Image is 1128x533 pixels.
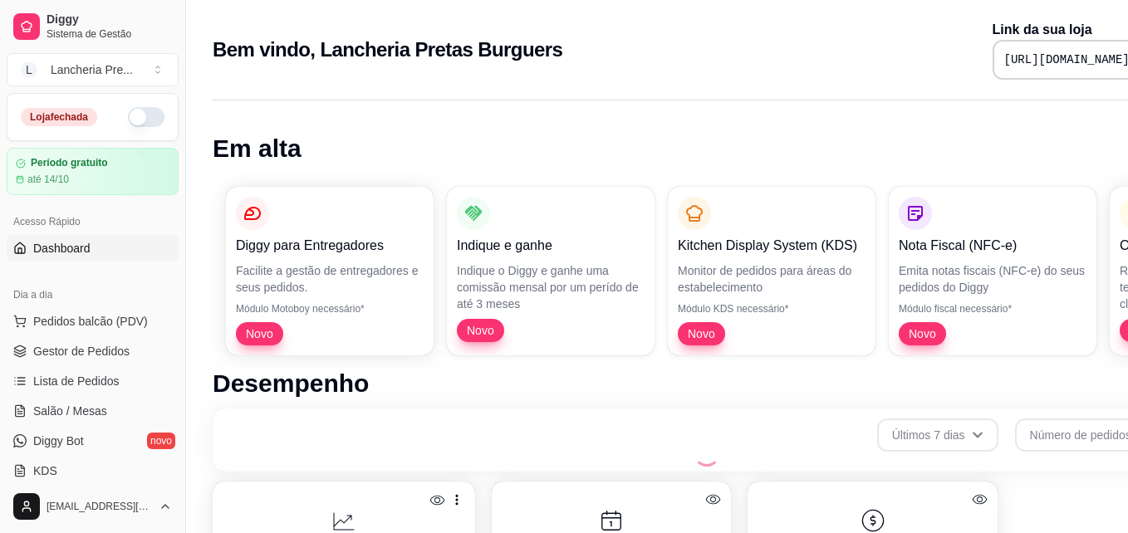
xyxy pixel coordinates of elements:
[460,322,501,339] span: Novo
[7,368,179,394] a: Lista de Pedidos
[694,440,720,467] div: Loading
[7,281,179,308] div: Dia a dia
[7,308,179,335] button: Pedidos balcão (PDV)
[128,107,164,127] button: Alterar Status
[33,373,120,389] span: Lista de Pedidos
[33,433,84,449] span: Diggy Bot
[51,61,133,78] div: Lancheria Pre ...
[236,262,424,296] p: Facilite a gestão de entregadores e seus pedidos.
[21,61,37,78] span: L
[7,338,179,364] a: Gestor de Pedidos
[7,53,179,86] button: Select a team
[7,7,179,46] a: DiggySistema de Gestão
[213,37,562,63] h2: Bem vindo, Lancheria Pretas Burguers
[889,187,1096,355] button: Nota Fiscal (NFC-e)Emita notas fiscais (NFC-e) do seus pedidos do DiggyMódulo fiscal necessário*Novo
[902,325,943,342] span: Novo
[457,262,645,312] p: Indique o Diggy e ganhe uma comissão mensal por um perído de até 3 meses
[47,500,152,513] span: [EMAIL_ADDRESS][DOMAIN_NAME]
[899,302,1086,315] p: Módulo fiscal necessário*
[47,27,172,41] span: Sistema de Gestão
[7,457,179,484] a: KDS
[457,236,645,256] p: Indique e ganhe
[681,325,722,342] span: Novo
[7,398,179,424] a: Salão / Mesas
[7,487,179,526] button: [EMAIL_ADDRESS][DOMAIN_NAME]
[239,325,280,342] span: Novo
[33,462,57,479] span: KDS
[33,240,91,257] span: Dashboard
[668,187,875,355] button: Kitchen Display System (KDS)Monitor de pedidos para áreas do estabelecimentoMódulo KDS necessário...
[899,262,1086,296] p: Emita notas fiscais (NFC-e) do seus pedidos do Diggy
[21,108,97,126] div: Loja fechada
[678,236,866,256] p: Kitchen Display System (KDS)
[678,302,866,315] p: Módulo KDS necessário*
[33,343,130,359] span: Gestor de Pedidos
[33,403,107,419] span: Salão / Mesas
[236,302,424,315] p: Módulo Motoboy necessário*
[33,313,148,330] span: Pedidos balcão (PDV)
[226,187,434,355] button: Diggy para EntregadoresFacilite a gestão de entregadores e seus pedidos.Módulo Motoboy necessário...
[899,236,1086,256] p: Nota Fiscal (NFC-e)
[47,12,172,27] span: Diggy
[236,236,424,256] p: Diggy para Entregadores
[447,187,655,355] button: Indique e ganheIndique o Diggy e ganhe uma comissão mensal por um perído de até 3 mesesNovo
[877,418,998,452] button: Últimos 7 dias
[678,262,866,296] p: Monitor de pedidos para áreas do estabelecimento
[7,208,179,235] div: Acesso Rápido
[7,148,179,195] a: Período gratuitoaté 14/10
[27,173,69,186] article: até 14/10
[7,428,179,454] a: Diggy Botnovo
[7,235,179,262] a: Dashboard
[31,157,108,169] article: Período gratuito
